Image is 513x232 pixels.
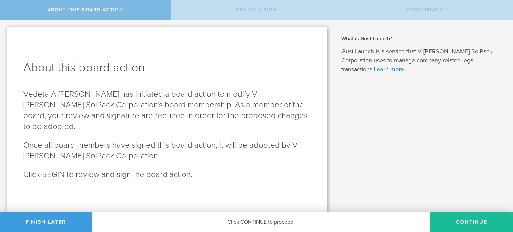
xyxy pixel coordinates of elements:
[236,7,277,13] span: Review & Sign
[23,169,310,180] p: Click BEGIN to review and sign the board action.
[92,212,430,232] div: Click CONTINUE to proceed.
[341,47,503,74] p: Gust Launch is a service that V [PERSON_NAME] SolPack Corporation uses to manage company-related ...
[374,66,405,73] a: Learn more.
[407,7,448,13] span: Confirmation
[430,212,513,232] button: Continue
[23,60,310,76] h1: About this board action
[341,35,503,42] h2: What is Gust Launch?
[23,89,310,132] p: Vedeta A [PERSON_NAME] has initiated a board action to modify V [PERSON_NAME] SolPack Corporation...
[23,140,310,161] p: Once all board members have signed this board action, it will be adopted by V [PERSON_NAME] SolPa...
[48,7,123,13] span: About this Board Action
